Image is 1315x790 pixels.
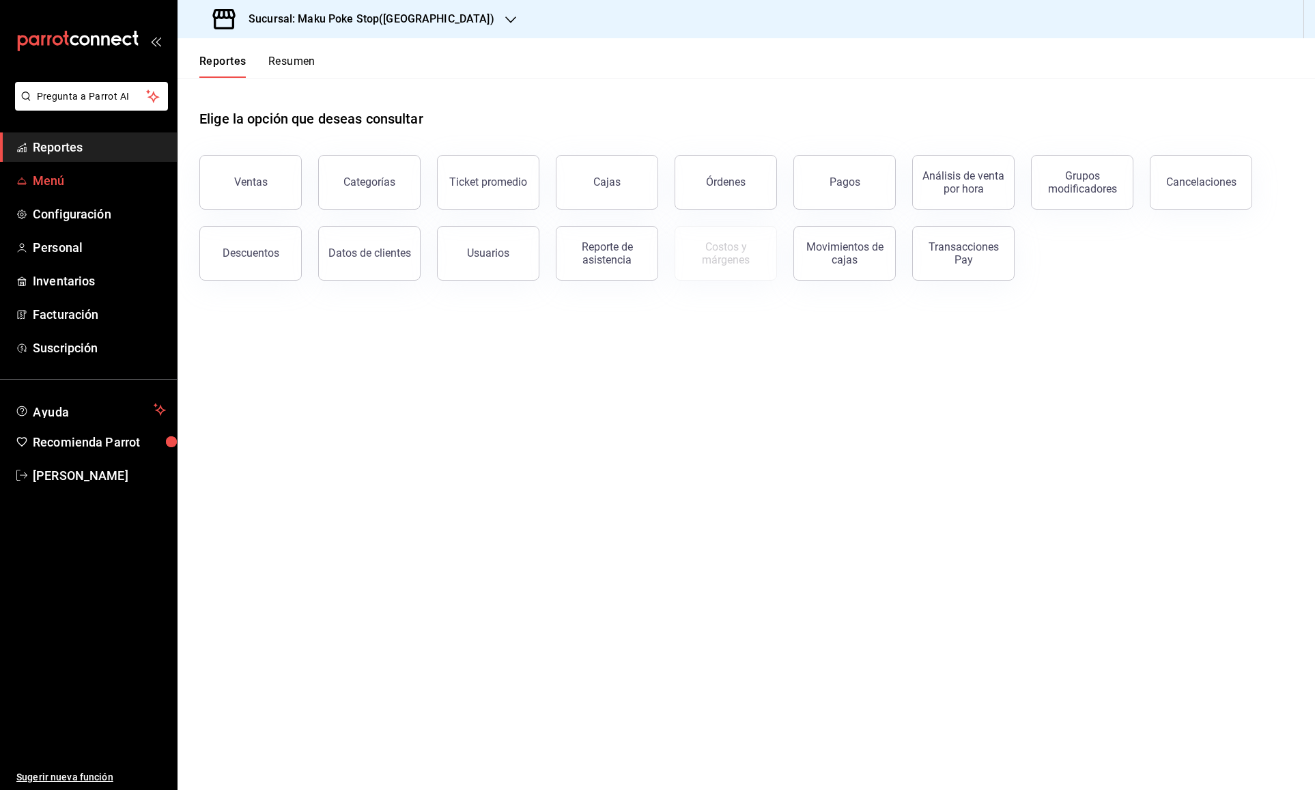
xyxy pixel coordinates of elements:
[437,226,539,281] button: Usuarios
[33,401,148,418] span: Ayuda
[33,205,166,223] span: Configuración
[33,272,166,290] span: Inventarios
[675,226,777,281] button: Contrata inventarios para ver este reporte
[793,226,896,281] button: Movimientos de cajas
[199,109,423,129] h1: Elige la opción que deseas consultar
[33,171,166,190] span: Menú
[593,175,621,188] div: Cajas
[912,226,1015,281] button: Transacciones Pay
[33,305,166,324] span: Facturación
[268,55,315,78] button: Resumen
[565,240,649,266] div: Reporte de asistencia
[199,55,246,78] button: Reportes
[234,175,268,188] div: Ventas
[556,226,658,281] button: Reporte de asistencia
[683,240,768,266] div: Costos y márgenes
[33,138,166,156] span: Reportes
[556,155,658,210] button: Cajas
[437,155,539,210] button: Ticket promedio
[793,155,896,210] button: Pagos
[33,339,166,357] span: Suscripción
[328,246,411,259] div: Datos de clientes
[830,175,860,188] div: Pagos
[16,770,166,785] span: Sugerir nueva función
[343,175,395,188] div: Categorías
[10,99,168,113] a: Pregunta a Parrot AI
[467,246,509,259] div: Usuarios
[15,82,168,111] button: Pregunta a Parrot AI
[318,226,421,281] button: Datos de clientes
[33,238,166,257] span: Personal
[1031,155,1133,210] button: Grupos modificadores
[1166,175,1236,188] div: Cancelaciones
[1150,155,1252,210] button: Cancelaciones
[921,169,1006,195] div: Análisis de venta por hora
[199,55,315,78] div: navigation tabs
[223,246,279,259] div: Descuentos
[706,175,746,188] div: Órdenes
[238,11,494,27] h3: Sucursal: Maku Poke Stop([GEOGRAPHIC_DATA])
[912,155,1015,210] button: Análisis de venta por hora
[318,155,421,210] button: Categorías
[33,433,166,451] span: Recomienda Parrot
[199,226,302,281] button: Descuentos
[33,466,166,485] span: [PERSON_NAME]
[150,36,161,46] button: open_drawer_menu
[1040,169,1125,195] div: Grupos modificadores
[802,240,887,266] div: Movimientos de cajas
[921,240,1006,266] div: Transacciones Pay
[675,155,777,210] button: Órdenes
[449,175,527,188] div: Ticket promedio
[199,155,302,210] button: Ventas
[37,89,147,104] span: Pregunta a Parrot AI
